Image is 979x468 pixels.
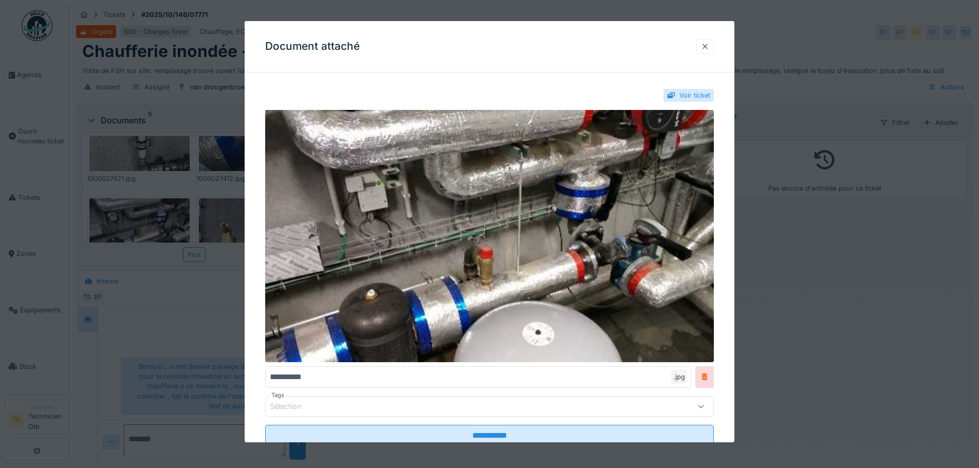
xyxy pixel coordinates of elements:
[269,391,286,400] label: Tags
[265,110,714,362] img: 68e87c8b-e9da-4112-b5d1-df72df6a1764-1000027413.jpg
[671,370,687,384] div: .jpg
[270,401,316,412] div: Sélection
[265,40,360,53] h3: Document attaché
[679,90,710,100] div: Voir ticket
